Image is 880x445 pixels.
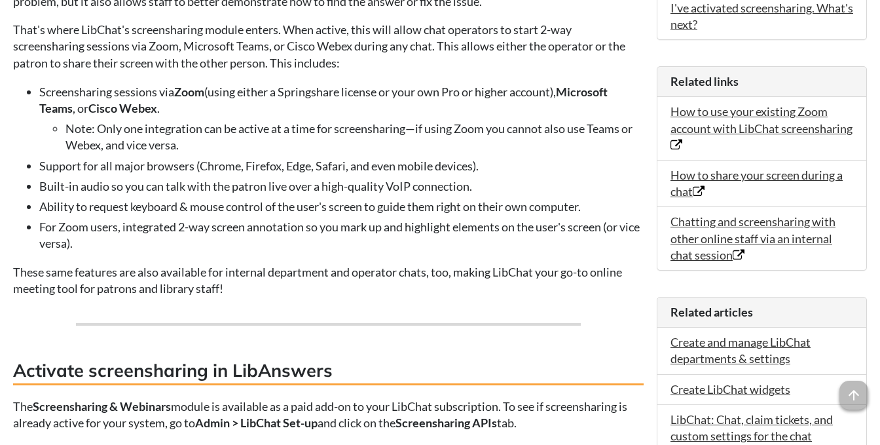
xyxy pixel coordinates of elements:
li: Built-in audio so you can talk with the patron live over a high-quality VoIP connection. [39,178,644,195]
strong: Admin > LibChat Set-up [195,416,318,430]
li: Note: Only one integration can be active at a time for screensharing—if using Zoom you cannot als... [65,120,644,153]
span: Related links [670,74,739,88]
p: The module is available as a paid add-on to your LibChat subscription. To see if screensharing is... [13,398,644,431]
span: arrow_upward [839,381,868,410]
a: Create and manage LibChat departments & settings [670,335,811,366]
a: Create LibChat widgets [670,382,790,397]
a: How to share your screen during a chat [670,168,843,199]
strong: Zoom [174,85,204,99]
strong: Screensharing APIs [395,416,497,430]
strong: Screensharing & Webinars [33,399,171,414]
p: These same features are also available for internal department and operator chats, too, making Li... [13,264,644,297]
span: Related articles [670,305,753,319]
p: That's where LibChat's screensharing module enters. When active, this will allow chat operators t... [13,22,644,71]
h3: Activate screensharing in LibAnswers [13,358,644,385]
li: Screensharing sessions via (using either a Springshare license or your own Pro or higher account)... [39,83,644,154]
a: arrow_upward [839,381,868,396]
li: For Zoom users, integrated 2-way screen annotation so you mark up and highlight elements on the u... [39,218,644,252]
a: Chatting and screensharing with other online staff via an internal chat session [670,214,835,261]
a: How to use your existing Zoom account with LibChat screensharing [670,104,852,151]
strong: Cisco Webex [88,101,157,115]
li: Support for all major browsers (Chrome, Firefox, Edge, Safari, and even mobile devices). [39,157,644,174]
li: Ability to request keyboard & mouse control of the user's screen to guide them right on their own... [39,198,644,215]
a: I've activated screensharing. What's next? [670,1,853,31]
